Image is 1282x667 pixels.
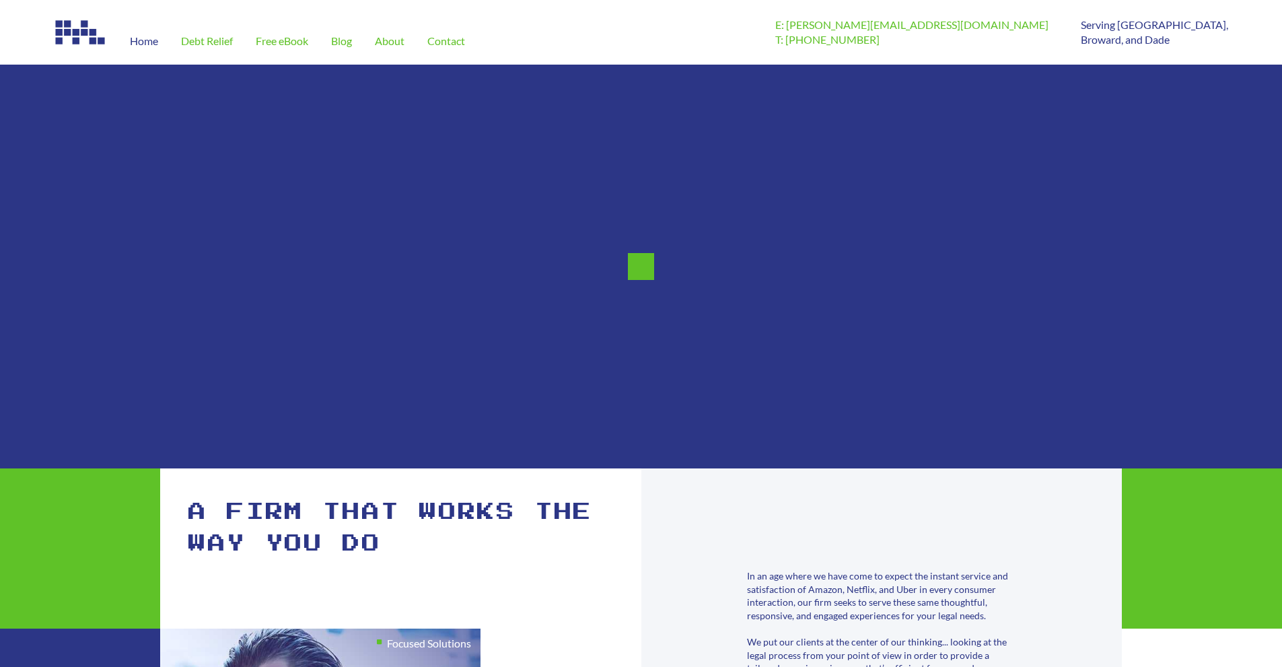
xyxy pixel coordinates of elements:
h1: A firm that works the way you do [188,497,614,560]
h1: Focused Solutions [387,638,471,649]
span: Debt Relief [181,36,233,46]
a: Debt Relief [170,17,244,65]
span: About [375,36,404,46]
a: Blog [320,17,363,65]
a: Free eBook [244,17,320,65]
span: Contact [427,36,465,46]
img: Image [54,17,108,47]
a: Home [118,17,170,65]
a: T: [PHONE_NUMBER] [775,33,880,46]
a: About [363,17,416,65]
a: Contact [416,17,476,65]
span: Home [130,36,158,46]
span: Free eBook [256,36,308,46]
p: Serving [GEOGRAPHIC_DATA], Broward, and Dade [1081,17,1228,48]
span: Blog [331,36,352,46]
a: E: [PERSON_NAME][EMAIL_ADDRESS][DOMAIN_NAME] [775,18,1048,31]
